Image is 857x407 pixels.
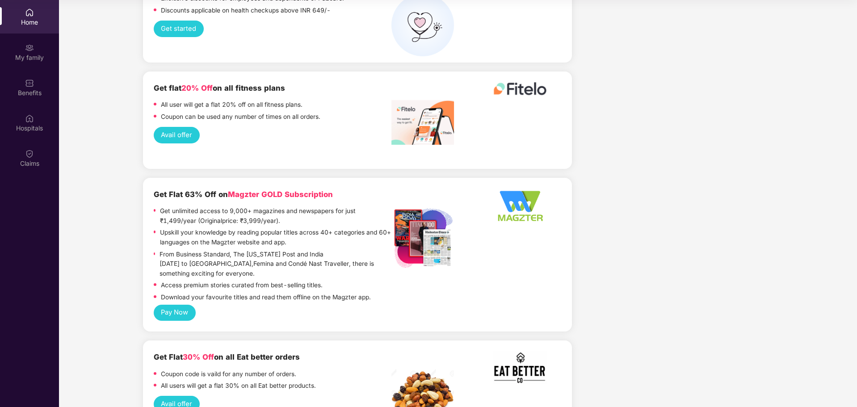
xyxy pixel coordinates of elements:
p: Access premium stories curated from best-selling titles. [161,281,323,290]
p: Coupon can be used any number of times on all orders. [161,112,320,122]
b: Get Flat on all Eat better orders [154,352,300,361]
img: svg+xml;base64,PHN2ZyBpZD0iQmVuZWZpdHMiIHhtbG5zPSJodHRwOi8vd3d3LnczLm9yZy8yMDAwL3N2ZyIgd2lkdGg9Ij... [25,79,34,88]
span: 20% Off [181,84,213,92]
span: 30% Off [183,352,214,361]
img: Screenshot%202022-11-17%20at%202.10.19%20PM.png [493,351,547,384]
img: svg+xml;base64,PHN2ZyBpZD0iSG9tZSIgeG1sbnM9Imh0dHA6Ly93d3cudzMub3JnLzIwMDAvc3ZnIiB3aWR0aD0iMjAiIG... [25,8,34,17]
button: Get started [154,21,204,37]
b: Get Flat 63% Off on [154,190,333,199]
img: svg+xml;base64,PHN2ZyBpZD0iSG9zcGl0YWxzIiB4bWxucz0iaHR0cDovL3d3dy53My5vcmcvMjAwMC9zdmciIHdpZHRoPS... [25,114,34,123]
p: Coupon code is vaild for any number of orders. [161,369,296,379]
p: All user will get a flat 20% off on all fitness plans. [161,100,302,110]
img: Logo%20-%20Option%202_340x220%20-%20Edited.png [493,189,547,223]
b: Get flat on all fitness plans [154,84,285,92]
p: Download your favourite titles and read them offline on the Magzter app. [161,293,371,302]
p: Discounts applicable on health checkups above INR 649/- [161,6,331,16]
p: Get unlimited access to 9,000+ magazines and newspapers for just ₹1,499/year (Originalprice: ₹3,9... [160,206,391,226]
img: Listing%20Image%20-%20Option%201%20-%20Edited.png [391,206,454,269]
img: image%20fitelo.jpeg [391,100,454,145]
img: svg+xml;base64,PHN2ZyB3aWR0aD0iMjAiIGhlaWdodD0iMjAiIHZpZXdCb3g9IjAgMCAyMCAyMCIgZmlsbD0ibm9uZSIgeG... [25,43,34,52]
img: fitelo%20logo.png [493,82,547,95]
span: Magzter GOLD Subscription [228,190,333,199]
img: svg+xml;base64,PHN2ZyBpZD0iQ2xhaW0iIHhtbG5zPSJodHRwOi8vd3d3LnczLm9yZy8yMDAwL3N2ZyIgd2lkdGg9IjIwIi... [25,149,34,158]
button: Avail offer [154,127,200,143]
p: From Business Standard, The [US_STATE] Post and India [DATE] to [GEOGRAPHIC_DATA],Femina and Cond... [160,250,391,279]
button: Pay Now [154,305,196,321]
p: Upskill your knowledge by reading popular titles across 40+ categories and 60+ languages on the M... [160,228,391,247]
p: All users will get a flat 30% on all Eat better products. [161,381,316,391]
